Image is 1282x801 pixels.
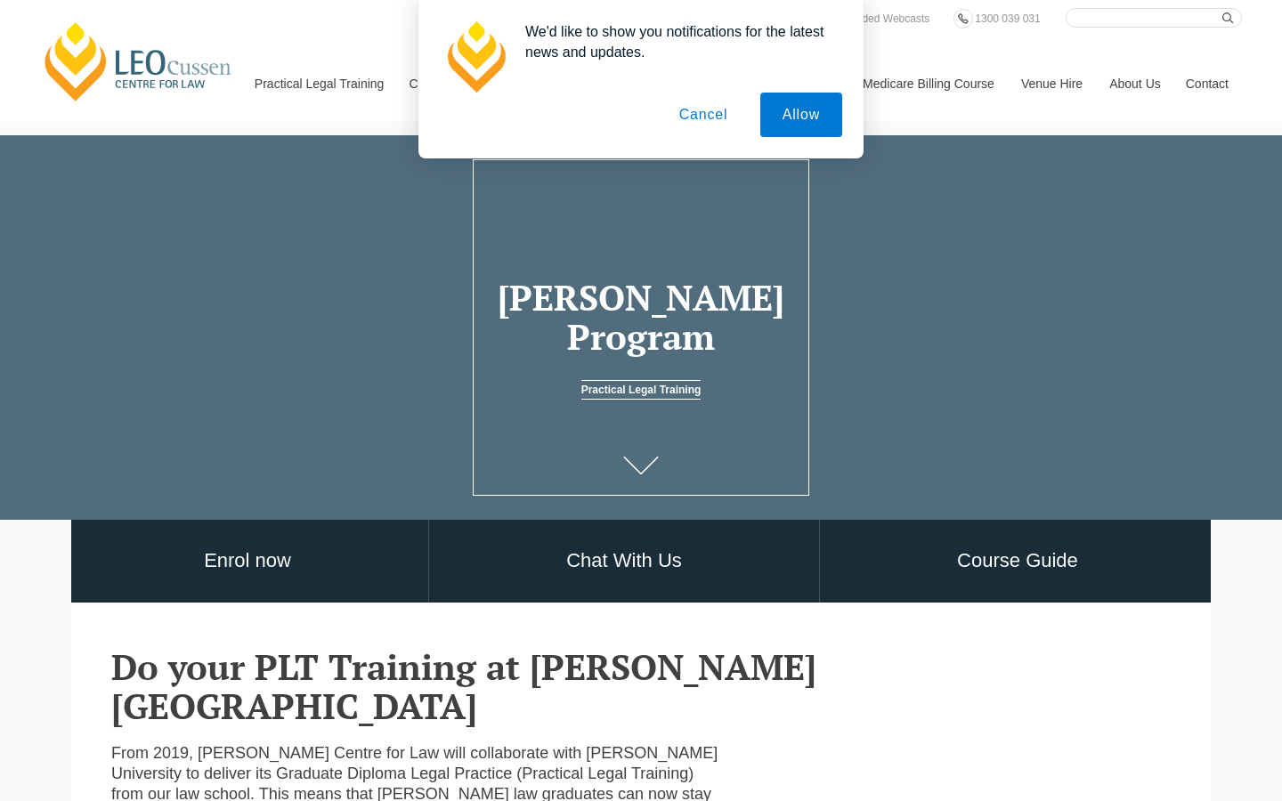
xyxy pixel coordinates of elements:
[511,21,842,62] div: We'd like to show you notifications for the latest news and updates.
[429,520,819,603] a: Chat With Us
[487,278,795,356] h1: [PERSON_NAME] Program
[657,93,751,137] button: Cancel
[111,647,1171,725] h2: Do your PLT Training at [PERSON_NAME][GEOGRAPHIC_DATA]
[820,520,1215,603] a: Course Guide
[67,520,428,603] a: Enrol now
[440,21,511,93] img: notification icon
[581,380,702,400] a: Practical Legal Training
[760,93,842,137] button: Allow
